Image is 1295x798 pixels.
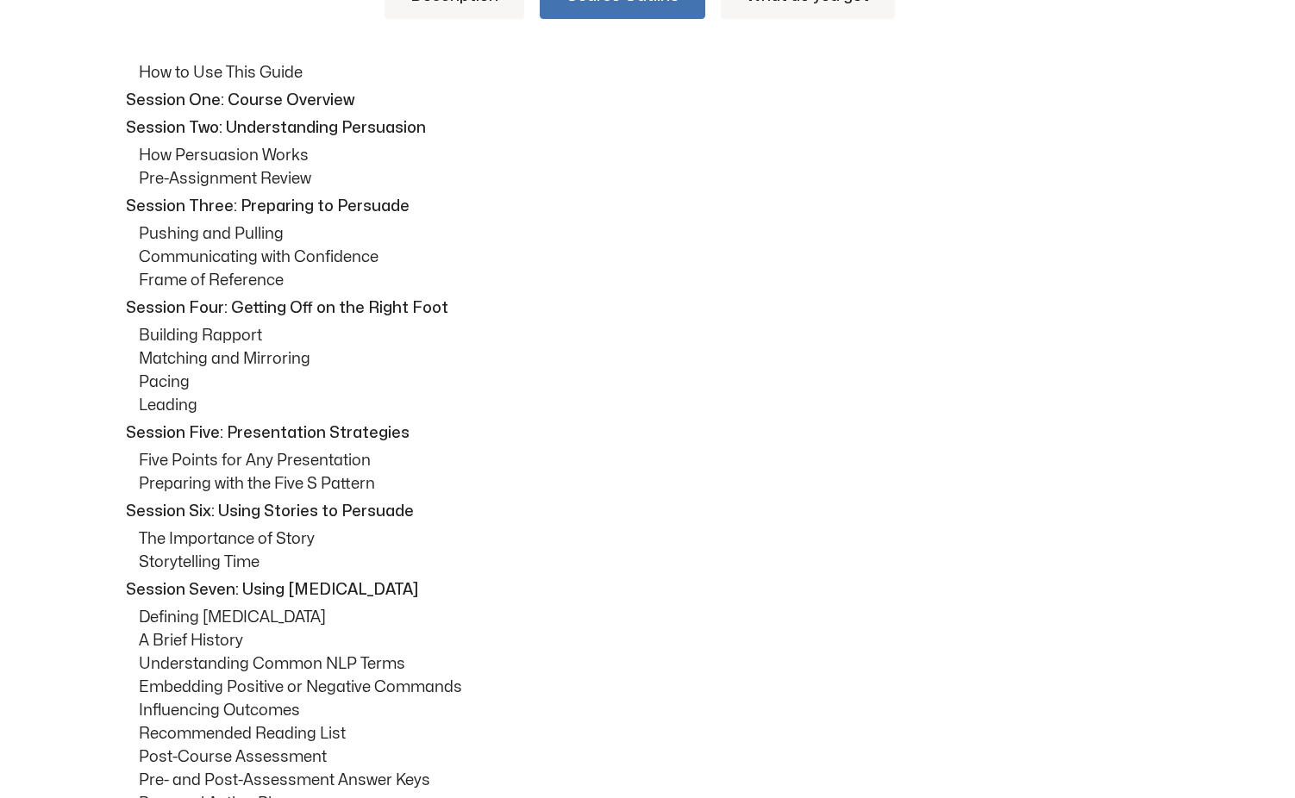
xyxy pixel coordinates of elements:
p: Session Two: Understanding Persuasion [126,116,1178,140]
p: Storytelling Time [139,551,1182,574]
p: Pacing [139,371,1182,394]
p: Recommended Reading List [139,722,1182,745]
p: Communicating with Confidence [139,246,1182,269]
p: Defining [MEDICAL_DATA] [139,606,1182,629]
p: Frame of Reference [139,269,1182,292]
p: Matching and Mirroring [139,347,1182,371]
p: Five Points for Any Presentation [139,449,1182,472]
p: Session Five: Presentation Strategies [126,421,1178,445]
p: Preparing with the Five S Pattern [139,472,1182,496]
p: Session Three: Preparing to Persuade [126,195,1178,218]
p: The Importance of Story [139,527,1182,551]
p: Leading [139,394,1182,417]
p: How to Use This Guide [139,61,1182,84]
p: Session Four: Getting Off on the Right Foot [126,296,1178,320]
p: Embedding Positive or Negative Commands [139,676,1182,699]
p: Session Seven: Using [MEDICAL_DATA] [126,578,1178,602]
p: Session One: Course Overview [126,89,1178,112]
p: Understanding Common NLP Terms [139,652,1182,676]
p: Pushing and Pulling [139,222,1182,246]
p: A Brief History [139,629,1182,652]
p: Session Six: Using Stories to Persuade [126,500,1178,523]
p: Influencing Outcomes [139,699,1182,722]
p: How Persuasion Works [139,144,1182,167]
p: Pre- and Post-Assessment Answer Keys [139,769,1182,792]
p: Post-Course Assessment [139,745,1182,769]
p: Pre-Assignment Review [139,167,1182,190]
p: Building Rapport [139,324,1182,347]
